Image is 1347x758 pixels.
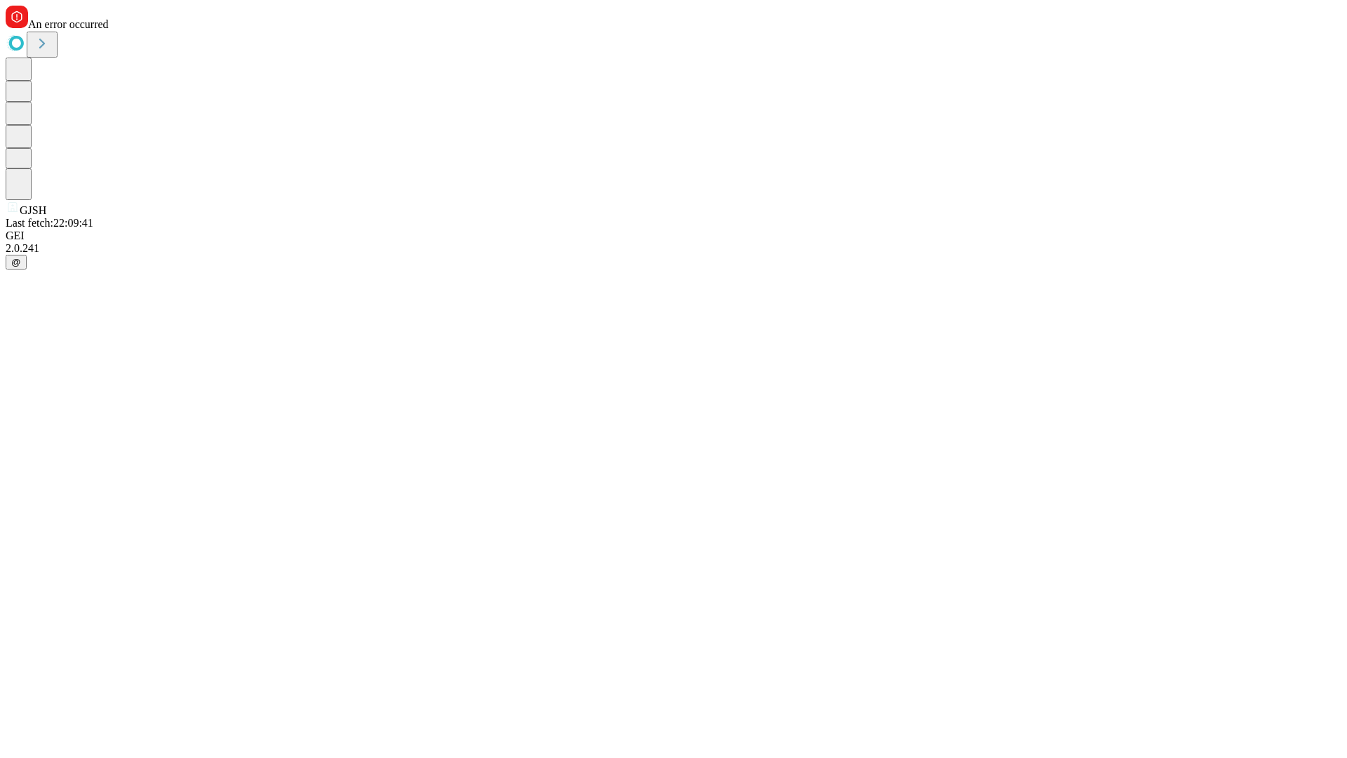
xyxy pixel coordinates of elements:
div: GEI [6,230,1341,242]
span: GJSH [20,204,46,216]
span: Last fetch: 22:09:41 [6,217,93,229]
button: @ [6,255,27,270]
span: An error occurred [28,18,109,30]
span: @ [11,257,21,267]
div: 2.0.241 [6,242,1341,255]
